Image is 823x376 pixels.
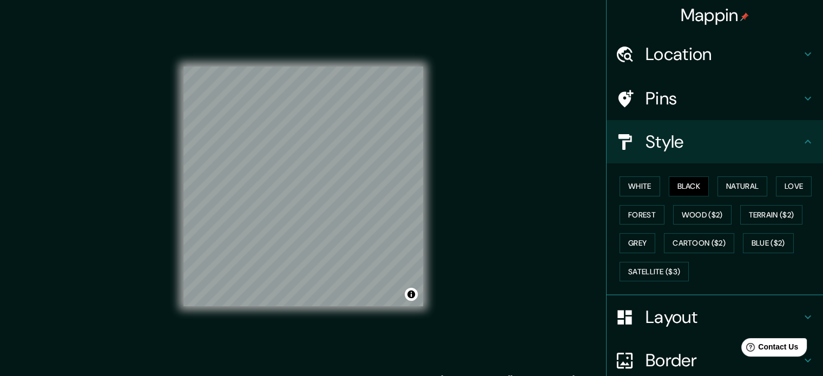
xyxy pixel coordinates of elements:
button: Black [669,176,709,196]
h4: Border [646,349,801,371]
img: pin-icon.png [740,12,749,21]
button: Blue ($2) [743,233,794,253]
h4: Pins [646,88,801,109]
button: Love [776,176,812,196]
div: Pins [607,77,823,120]
div: Style [607,120,823,163]
div: Layout [607,295,823,339]
button: Cartoon ($2) [664,233,734,253]
h4: Mappin [681,4,749,26]
iframe: Help widget launcher [727,334,811,364]
button: Toggle attribution [405,288,418,301]
button: Grey [620,233,655,253]
button: Satellite ($3) [620,262,689,282]
button: Natural [717,176,767,196]
h4: Layout [646,306,801,328]
button: White [620,176,660,196]
button: Forest [620,205,664,225]
h4: Style [646,131,801,153]
canvas: Map [183,67,423,306]
div: Location [607,32,823,76]
h4: Location [646,43,801,65]
button: Terrain ($2) [740,205,803,225]
button: Wood ($2) [673,205,732,225]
